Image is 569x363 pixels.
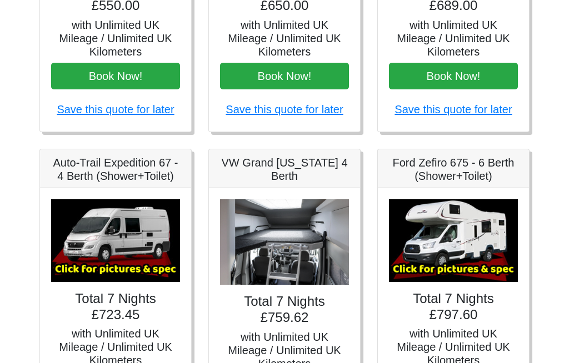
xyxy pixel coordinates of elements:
h5: with Unlimited UK Mileage / Unlimited UK Kilometers [389,18,518,58]
button: Book Now! [51,63,180,89]
h4: Total 7 Nights £797.60 [389,291,518,323]
button: Book Now! [220,63,349,89]
button: Book Now! [389,63,518,89]
h5: VW Grand [US_STATE] 4 Berth [220,156,349,183]
h4: Total 7 Nights £759.62 [220,294,349,326]
img: Ford Zefiro 675 - 6 Berth (Shower+Toilet) [389,199,518,282]
a: Save this quote for later [57,103,174,115]
h5: with Unlimited UK Mileage / Unlimited UK Kilometers [51,18,180,58]
img: VW Grand California 4 Berth [220,199,349,285]
h4: Total 7 Nights £723.45 [51,291,180,323]
h5: with Unlimited UK Mileage / Unlimited UK Kilometers [220,18,349,58]
h5: Ford Zefiro 675 - 6 Berth (Shower+Toilet) [389,156,518,183]
img: Auto-Trail Expedition 67 - 4 Berth (Shower+Toilet) [51,199,180,282]
a: Save this quote for later [395,103,512,115]
h5: Auto-Trail Expedition 67 - 4 Berth (Shower+Toilet) [51,156,180,183]
a: Save this quote for later [226,103,343,115]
